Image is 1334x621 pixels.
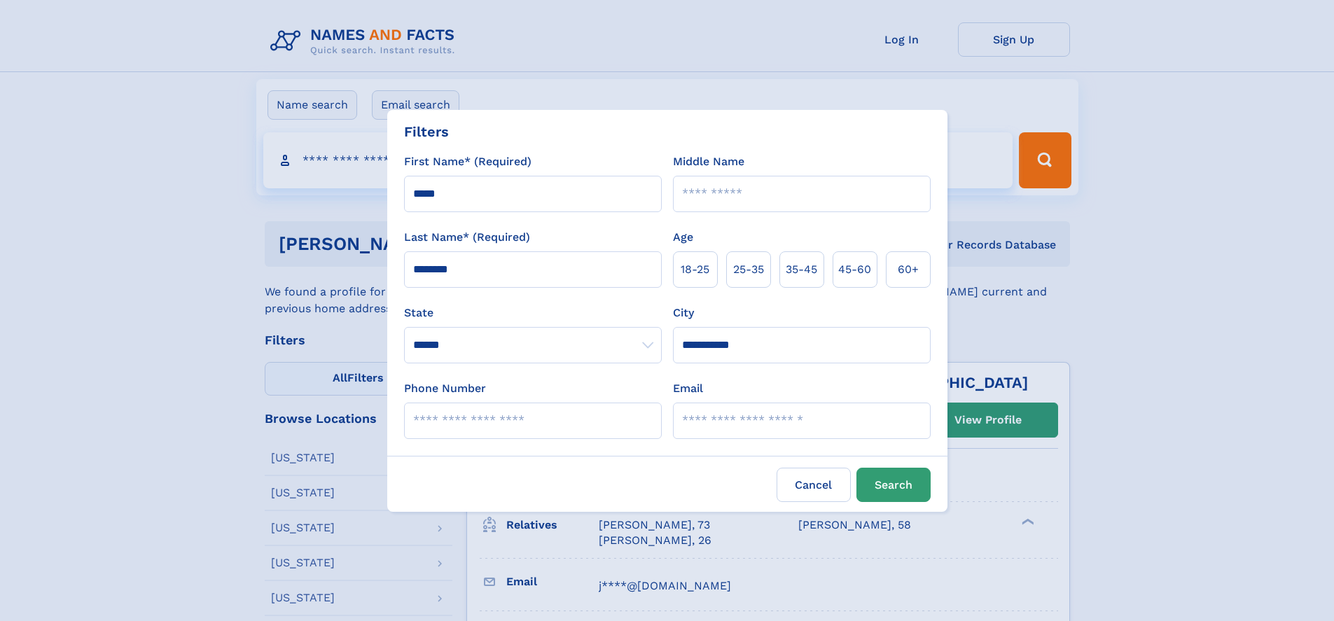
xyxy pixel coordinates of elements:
label: Middle Name [673,153,744,170]
span: 18‑25 [681,261,709,278]
span: 45‑60 [838,261,871,278]
span: 25‑35 [733,261,764,278]
label: Email [673,380,703,397]
label: Phone Number [404,380,486,397]
label: Cancel [777,468,851,502]
label: First Name* (Required) [404,153,531,170]
div: Filters [404,121,449,142]
span: 35‑45 [786,261,817,278]
button: Search [856,468,931,502]
label: State [404,305,662,321]
label: City [673,305,694,321]
label: Age [673,229,693,246]
span: 60+ [898,261,919,278]
label: Last Name* (Required) [404,229,530,246]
